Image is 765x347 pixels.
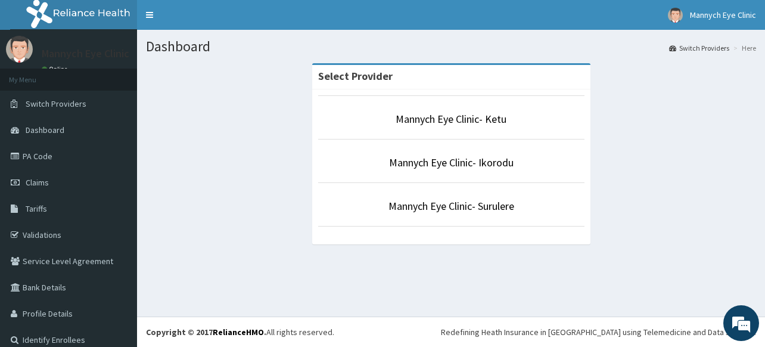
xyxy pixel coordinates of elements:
a: Switch Providers [669,43,729,53]
span: Mannych Eye Clinic [690,10,756,20]
a: Mannych Eye Clinic- Ketu [396,112,506,126]
a: Mannych Eye Clinic- Ikorodu [389,156,514,169]
a: Mannych Eye Clinic- Surulere [388,199,514,213]
span: Claims [26,177,49,188]
h1: Dashboard [146,39,756,54]
p: Mannych Eye Clinic [42,48,129,59]
img: User Image [6,36,33,63]
a: Online [42,65,70,73]
a: RelianceHMO [213,327,264,337]
img: User Image [668,8,683,23]
span: Switch Providers [26,98,86,109]
strong: Copyright © 2017 . [146,327,266,337]
footer: All rights reserved. [137,317,765,347]
div: Redefining Heath Insurance in [GEOGRAPHIC_DATA] using Telemedicine and Data Science! [441,326,756,338]
span: Dashboard [26,125,64,135]
strong: Select Provider [318,69,393,83]
li: Here [730,43,756,53]
span: Tariffs [26,203,47,214]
